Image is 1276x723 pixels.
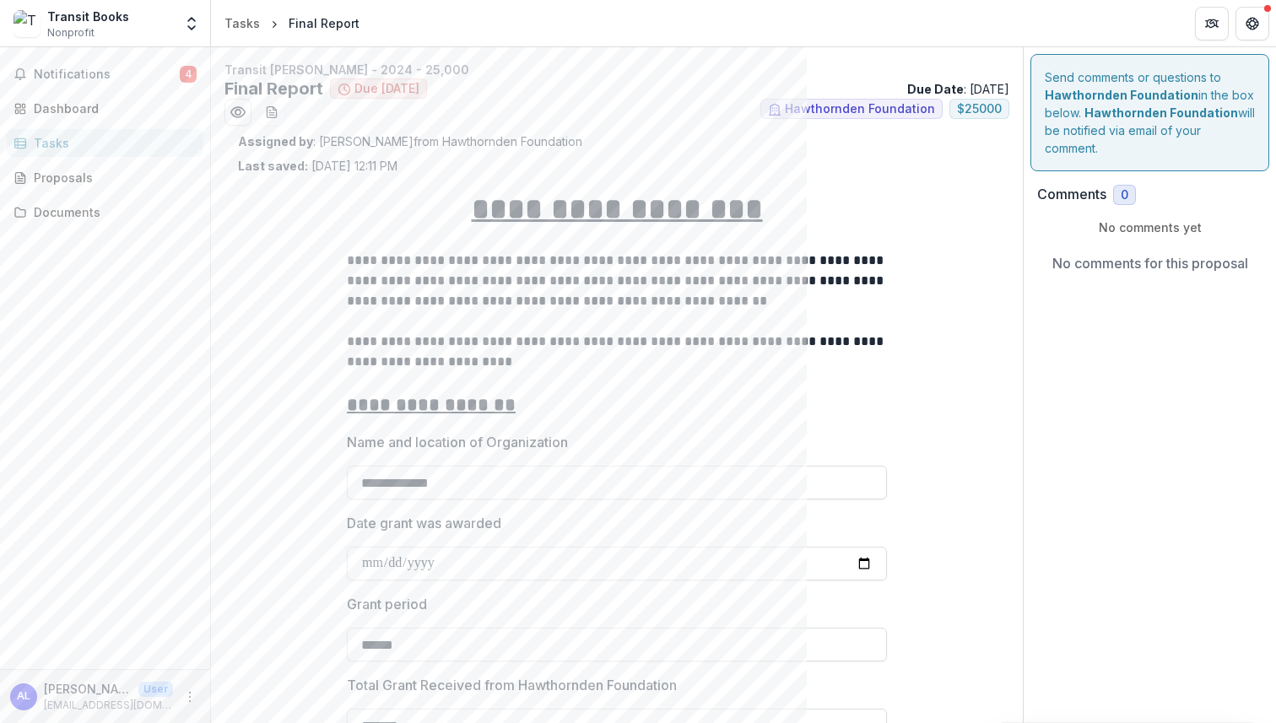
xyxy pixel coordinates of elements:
[238,157,397,175] p: [DATE] 12:11 PM
[785,102,935,116] span: Hawthornden Foundation
[7,129,203,157] a: Tasks
[224,14,260,32] div: Tasks
[1195,7,1229,40] button: Partners
[7,61,203,88] button: Notifications4
[224,61,1009,78] p: Transit [PERSON_NAME] - 2024 - 25,000
[354,82,419,96] span: Due [DATE]
[907,82,964,96] strong: Due Date
[1037,186,1106,202] h2: Comments
[34,134,190,152] div: Tasks
[17,691,30,702] div: Ashley Nelson Levy
[289,14,360,32] div: Final Report
[218,11,366,35] nav: breadcrumb
[180,687,200,707] button: More
[44,680,132,698] p: [PERSON_NAME] [PERSON_NAME]
[34,169,190,186] div: Proposals
[238,132,996,150] p: : [PERSON_NAME] from Hawthornden Foundation
[34,100,190,117] div: Dashboard
[34,203,190,221] div: Documents
[1235,7,1269,40] button: Get Help
[347,432,568,452] p: Name and location of Organization
[44,698,173,713] p: [EMAIL_ADDRESS][DOMAIN_NAME]
[1030,54,1269,171] div: Send comments or questions to in the box below. will be notified via email of your comment.
[180,7,203,40] button: Open entity switcher
[258,99,285,126] button: download-word-button
[238,159,308,173] strong: Last saved:
[7,198,203,226] a: Documents
[34,67,180,82] span: Notifications
[1045,88,1198,102] strong: Hawthornden Foundation
[224,78,323,99] h2: Final Report
[347,594,427,614] p: Grant period
[180,66,197,83] span: 4
[1037,219,1262,236] p: No comments yet
[1084,105,1238,120] strong: Hawthornden Foundation
[218,11,267,35] a: Tasks
[7,164,203,192] a: Proposals
[1052,253,1248,273] p: No comments for this proposal
[14,10,41,37] img: Transit Books
[47,25,95,40] span: Nonprofit
[907,80,1009,98] p: : [DATE]
[347,513,501,533] p: Date grant was awarded
[957,102,1002,116] span: $ 25000
[347,675,677,695] p: Total Grant Received from Hawthornden Foundation
[1121,188,1128,202] span: 0
[7,94,203,122] a: Dashboard
[47,8,129,25] div: Transit Books
[224,99,251,126] button: Preview 0b7f161f-9ec1-4a03-8b20-f939cf7fcc17.pdf
[238,134,313,148] strong: Assigned by
[138,682,173,697] p: User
